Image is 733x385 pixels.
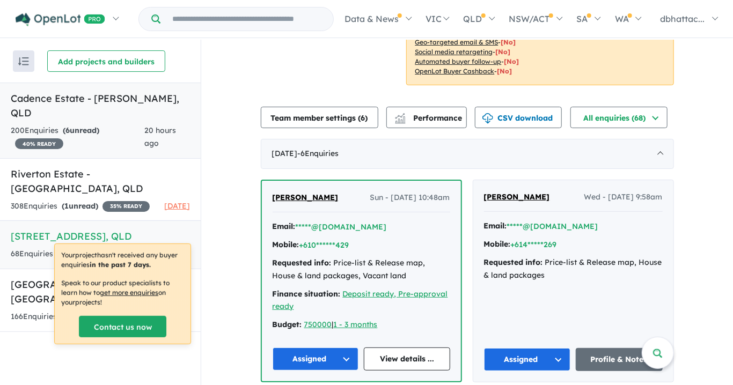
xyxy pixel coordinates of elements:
[497,67,512,75] span: [No]
[484,257,543,267] strong: Requested info:
[273,221,296,231] strong: Email:
[364,347,450,371] a: View details ...
[484,221,507,231] strong: Email:
[18,57,29,65] img: sort.svg
[482,113,493,124] img: download icon
[415,38,499,46] u: Geo-targeted email & SMS
[47,50,165,72] button: Add projects and builders
[584,191,663,204] span: Wed - [DATE] 9:58am
[395,116,406,123] img: bar-chart.svg
[11,91,190,120] h5: Cadence Estate - [PERSON_NAME] , QLD
[415,48,493,56] u: Social media retargeting
[11,277,190,306] h5: [GEOGRAPHIC_DATA] - [GEOGRAPHIC_DATA] , QLD
[475,107,562,128] button: CSV download
[273,319,450,331] div: |
[273,320,302,329] strong: Budget:
[261,107,378,128] button: Team member settings (6)
[261,139,674,169] div: [DATE]
[11,310,109,323] div: 166 Enquir ies
[273,347,359,371] button: Assigned
[273,289,448,312] a: Deposit ready, Pre-approval ready
[164,201,190,211] span: [DATE]
[298,149,339,158] span: - 6 Enquir ies
[16,13,105,26] img: Openlot PRO Logo White
[576,348,663,371] a: Profile & Notes
[273,192,339,202] span: [PERSON_NAME]
[304,320,332,329] a: 750000
[63,125,99,135] strong: ( unread)
[144,125,176,148] span: 20 hours ago
[163,8,331,31] input: Try estate name, suburb, builder or developer
[370,191,450,204] span: Sun - [DATE] 10:48am
[11,124,144,150] div: 200 Enquir ies
[61,250,184,270] p: Your project hasn't received any buyer enquiries
[334,320,378,329] a: 1 - 3 months
[79,316,166,337] a: Contact us now
[11,167,190,196] h5: Riverton Estate - [GEOGRAPHIC_DATA] , QLD
[102,201,150,212] span: 35 % READY
[504,57,519,65] span: [No]
[11,200,150,213] div: 308 Enquir ies
[484,256,663,282] div: Price-list & Release map, House & land packages
[395,113,405,119] img: line-chart.svg
[484,348,571,371] button: Assigned
[496,48,511,56] span: [No]
[64,201,69,211] span: 1
[11,248,105,261] div: 68 Enquir ies
[484,239,511,249] strong: Mobile:
[273,289,341,299] strong: Finance situation:
[415,67,495,75] u: OpenLot Buyer Cashback
[65,125,70,135] span: 6
[660,13,705,24] span: dbhattac...
[273,240,299,249] strong: Mobile:
[62,201,98,211] strong: ( unread)
[100,288,158,297] u: get more enquiries
[415,57,502,65] u: Automated buyer follow-up
[11,229,190,243] h5: [STREET_ADDRESS] , QLD
[273,258,332,268] strong: Requested info:
[570,107,668,128] button: All enquiries (68)
[397,113,463,123] span: Performance
[361,113,365,123] span: 6
[484,191,550,204] a: [PERSON_NAME]
[386,107,467,128] button: Performance
[273,191,339,204] a: [PERSON_NAME]
[90,261,151,269] b: in the past 7 days.
[15,138,63,149] span: 40 % READY
[61,278,184,307] p: Speak to our product specialists to learn how to on your projects !
[484,192,550,202] span: [PERSON_NAME]
[501,38,516,46] span: [No]
[273,257,450,283] div: Price-list & Release map, House & land packages, Vacant land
